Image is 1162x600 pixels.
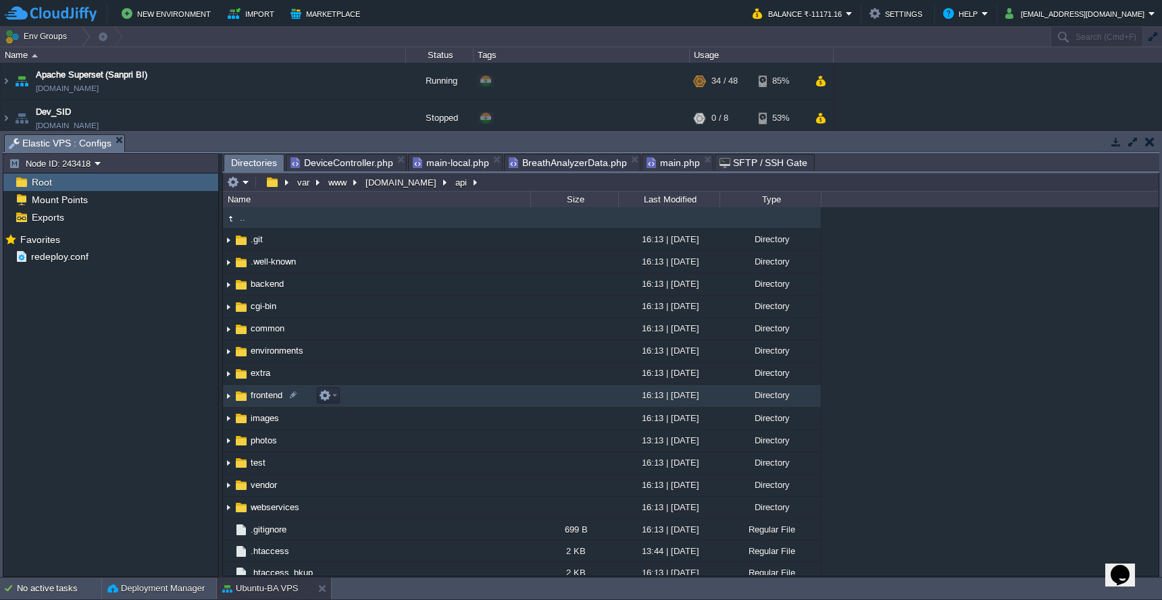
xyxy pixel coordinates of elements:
div: 2 KB [530,562,618,583]
iframe: chat widget [1105,546,1148,587]
span: main-local.php [413,155,489,171]
img: AMDAwAAAACH5BAEAAAAALAAAAAABAAEAAAICRAEAOw== [223,541,234,562]
button: Marketplace [290,5,364,22]
img: AMDAwAAAACH5BAEAAAAALAAAAAABAAEAAAICRAEAOw== [234,389,249,404]
div: Regular File [719,519,821,540]
div: 16:13 | [DATE] [618,562,719,583]
span: SFTP / SSH Gate [719,155,808,171]
img: AMDAwAAAACH5BAEAAAAALAAAAAABAAEAAAICRAEAOw== [223,519,234,540]
img: AMDAwAAAACH5BAEAAAAALAAAAAABAAEAAAICRAEAOw== [223,274,234,295]
button: www [326,176,350,188]
div: 13:13 | [DATE] [618,430,719,451]
li: /var/www/sevarth.in.net/api/frontend/controllers/DeviceController.php [286,154,407,171]
a: vendor [249,479,279,491]
div: Last Modified [620,192,719,207]
div: Directory [719,452,821,473]
a: .gitignore [249,524,288,535]
span: .htaccess [249,545,291,557]
img: AMDAwAAAACH5BAEAAAAALAAAAAABAAEAAAICRAEAOw== [12,100,31,136]
a: [DOMAIN_NAME] [36,82,99,95]
img: AMDAwAAAACH5BAEAAAAALAAAAAABAAEAAAICRAEAOw== [223,408,234,429]
div: 699 B [530,519,618,540]
div: 53% [759,100,803,136]
a: environments [249,345,305,356]
span: Exports [29,211,66,223]
img: AMDAwAAAACH5BAEAAAAALAAAAAABAAEAAAICRAEAOw== [234,544,249,559]
img: AMDAwAAAACH5BAEAAAAALAAAAAABAAEAAAICRAEAOw== [234,344,249,359]
div: Directory [719,229,821,250]
div: 16:13 | [DATE] [618,340,719,361]
li: /var/www/sevarth.in.net/api/common/config/main-local.php [408,154,503,171]
button: Settings [869,5,926,22]
a: Favorites [18,234,62,245]
img: AMDAwAAAACH5BAEAAAAALAAAAAABAAEAAAICRAEAOw== [234,277,249,292]
div: Type [721,192,821,207]
div: 16:13 | [DATE] [618,385,719,406]
div: Directory [719,318,821,339]
input: Click to enter the path [223,173,1159,192]
span: DeviceController.php [290,155,393,171]
div: 16:13 | [DATE] [618,229,719,250]
a: frontend [249,389,284,401]
div: 0 / 8 [711,100,728,136]
div: Size [532,192,618,207]
span: common [249,323,286,334]
span: .well-known [249,256,298,267]
div: 16:13 | [DATE] [618,452,719,473]
a: [DOMAIN_NAME] [36,119,99,132]
div: 16:13 | [DATE] [618,519,719,540]
img: AMDAwAAAACH5BAEAAAAALAAAAAABAAEAAAICRAEAOw== [223,319,234,339]
img: AMDAwAAAACH5BAEAAAAALAAAAAABAAEAAAICRAEAOw== [223,431,234,452]
div: No active tasks [17,578,101,599]
div: 16:13 | [DATE] [618,362,719,383]
button: Ubuntu-BA VPS [222,582,299,595]
img: AMDAwAAAACH5BAEAAAAALAAAAAABAAEAAAICRAEAOw== [234,456,249,470]
a: .git [249,234,265,245]
a: backend [249,278,286,290]
img: AMDAwAAAACH5BAEAAAAALAAAAAABAAEAAAICRAEAOw== [223,211,238,226]
div: Stopped [406,100,474,136]
div: 16:13 | [DATE] [618,497,719,518]
a: photos [249,435,279,446]
div: 13:44 | [DATE] [618,541,719,562]
a: redeploy.conf [28,250,91,263]
img: AMDAwAAAACH5BAEAAAAALAAAAAABAAEAAAICRAEAOw== [234,411,249,426]
div: Name [224,192,530,207]
div: 2 KB [530,541,618,562]
div: Directory [719,340,821,361]
a: .htaccess_bkup [249,567,315,578]
a: Dev_SID [36,105,71,119]
div: Directory [719,474,821,495]
div: Directory [719,296,821,317]
img: AMDAwAAAACH5BAEAAAAALAAAAAABAAEAAAICRAEAOw== [1,100,11,136]
img: AMDAwAAAACH5BAEAAAAALAAAAAABAAEAAAICRAEAOw== [223,562,234,583]
img: AMDAwAAAACH5BAEAAAAALAAAAAABAAEAAAICRAEAOw== [234,300,249,315]
button: Node ID: 243418 [9,157,95,169]
span: test [249,457,268,468]
img: AMDAwAAAACH5BAEAAAAALAAAAAABAAEAAAICRAEAOw== [12,63,31,99]
a: Mount Points [29,194,90,206]
img: AMDAwAAAACH5BAEAAAAALAAAAAABAAEAAAICRAEAOw== [234,522,249,537]
div: 34 / 48 [711,63,738,99]
img: AMDAwAAAACH5BAEAAAAALAAAAAABAAEAAAICRAEAOw== [223,252,234,273]
span: webservices [249,501,301,513]
div: 16:13 | [DATE] [618,273,719,294]
img: AMDAwAAAACH5BAEAAAAALAAAAAABAAEAAAICRAEAOw== [234,255,249,270]
div: 85% [759,63,803,99]
span: main.php [647,155,700,171]
a: extra [249,367,272,379]
span: Favorites [18,234,62,246]
div: Directory [719,362,821,383]
img: AMDAwAAAACH5BAEAAAAALAAAAAABAAEAAAICRAEAOw== [32,54,38,57]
